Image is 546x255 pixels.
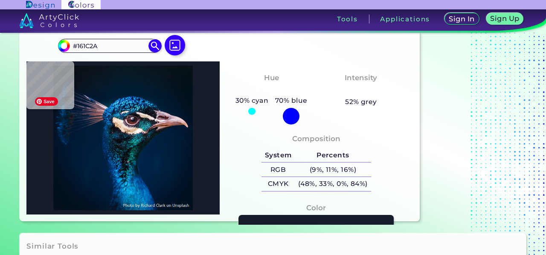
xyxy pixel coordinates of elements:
h4: Hue [264,72,279,84]
img: img_pavlin.jpg [31,66,215,210]
h5: CMYK [261,177,295,191]
img: icon picture [165,35,185,55]
h5: Sign In [450,16,474,22]
h3: Tools [337,16,358,22]
h5: System [261,148,295,162]
h5: RGB [261,162,295,177]
h5: (48%, 33%, 0%, 84%) [295,177,371,191]
img: icon search [148,39,161,52]
img: logo_artyclick_colors_white.svg [19,13,79,28]
h5: (9%, 11%, 16%) [295,162,371,177]
h5: 70% blue [272,95,311,106]
h3: Pastel [345,85,377,96]
h3: Tealish Blue [244,85,299,96]
h4: Composition [292,133,340,145]
h5: Percents [295,148,371,162]
a: Sign In [446,13,478,24]
h4: Color [306,202,326,214]
h3: Applications [380,16,430,22]
h5: 30% cyan [232,95,272,106]
img: ArtyClick Design logo [26,1,55,9]
h4: Intensity [345,72,377,84]
h5: 52% grey [345,96,377,107]
input: type color.. [70,40,149,52]
a: Sign Up [487,13,522,24]
h5: Sign Up [491,15,518,22]
h3: Similar Tools [26,241,78,252]
span: Save [35,97,58,106]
